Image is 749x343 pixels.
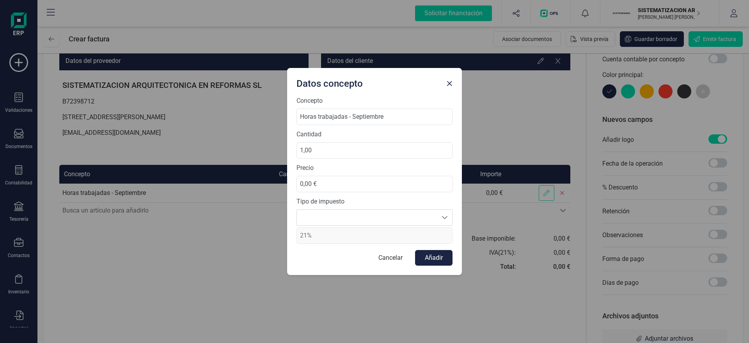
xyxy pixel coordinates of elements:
[293,74,443,90] div: Datos concepto
[296,130,453,139] label: Cantidad
[296,96,453,105] label: Concepto
[296,163,453,173] label: Precio
[296,197,453,206] label: Tipo de impuesto
[443,77,456,90] button: Close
